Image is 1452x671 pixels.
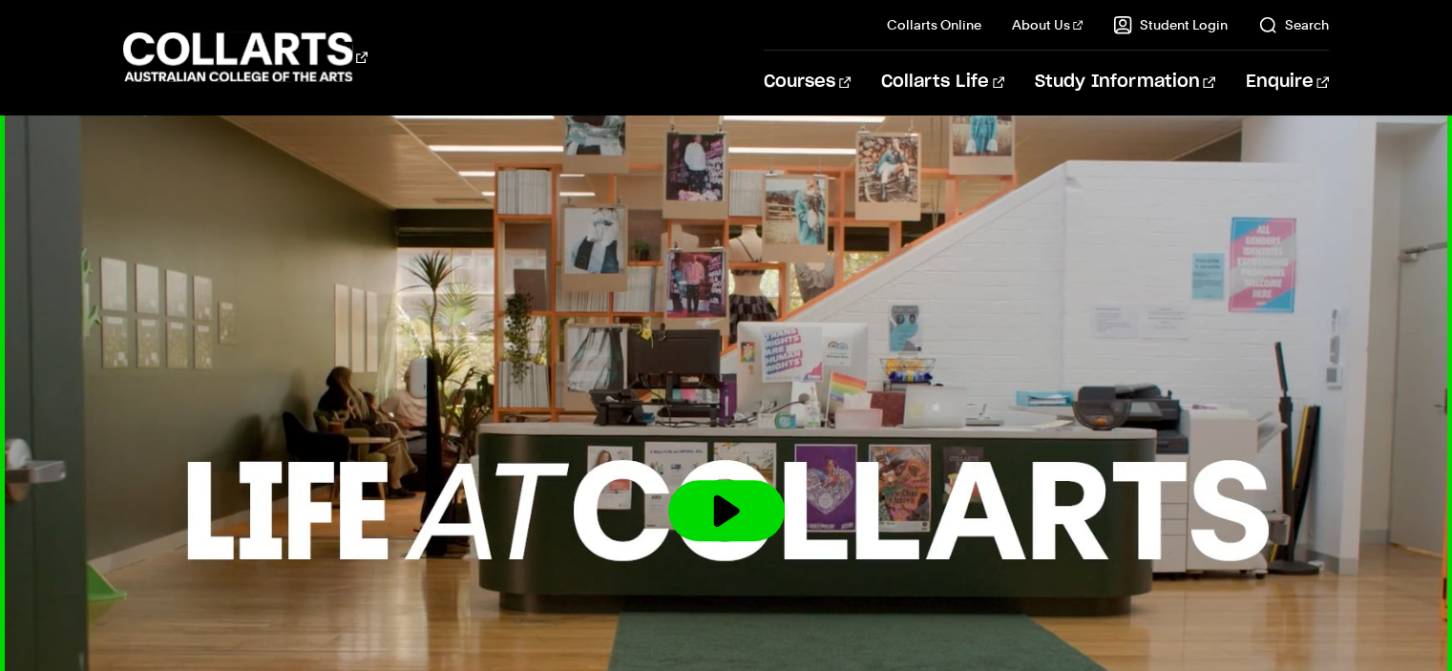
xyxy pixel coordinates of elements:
[1012,15,1083,34] a: About Us
[881,51,1004,114] a: Collarts Life
[887,15,981,34] a: Collarts Online
[1258,15,1329,34] a: Search
[123,30,368,84] div: Go to homepage
[1113,15,1228,34] a: Student Login
[1246,51,1329,114] a: Enquire
[764,51,851,114] a: Courses
[1035,51,1214,114] a: Study Information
